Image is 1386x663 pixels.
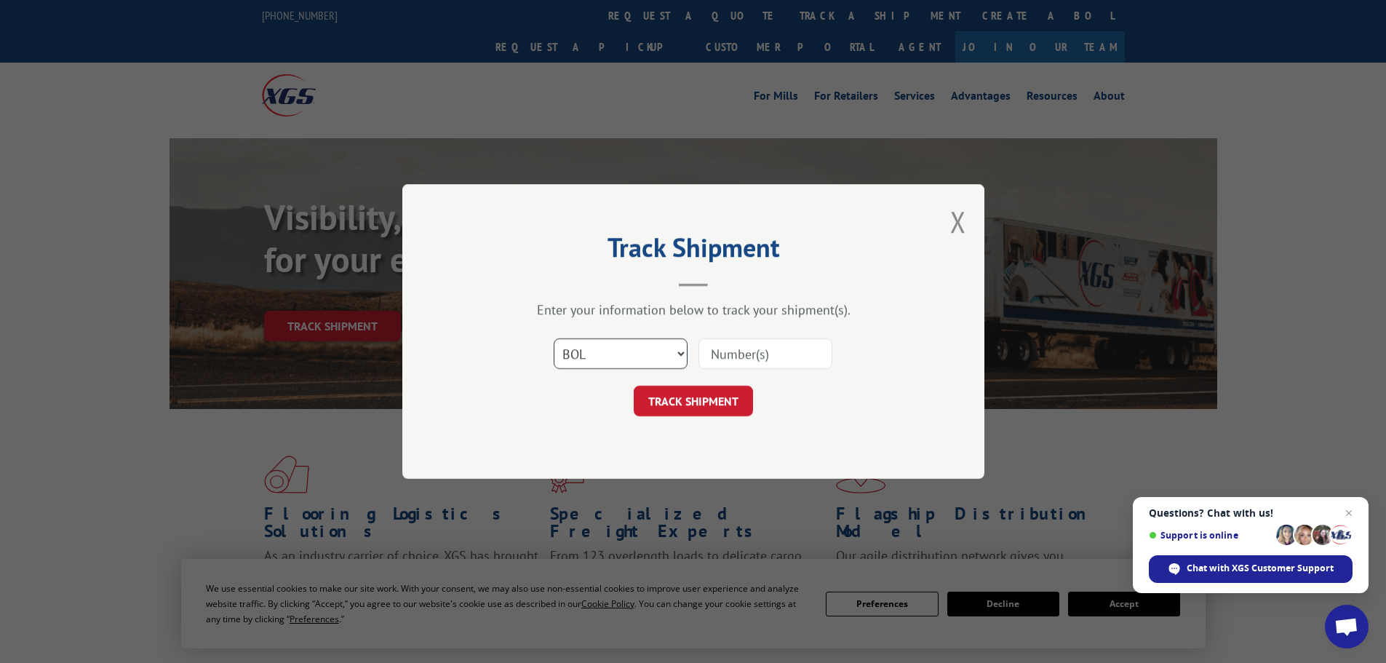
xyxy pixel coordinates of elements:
[1325,605,1369,648] div: Open chat
[1149,507,1353,519] span: Questions? Chat with us!
[475,301,912,318] div: Enter your information below to track your shipment(s).
[1149,555,1353,583] div: Chat with XGS Customer Support
[1187,562,1334,575] span: Chat with XGS Customer Support
[950,202,966,241] button: Close modal
[1149,530,1271,541] span: Support is online
[1340,504,1358,522] span: Close chat
[475,237,912,265] h2: Track Shipment
[634,386,753,416] button: TRACK SHIPMENT
[698,338,832,369] input: Number(s)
